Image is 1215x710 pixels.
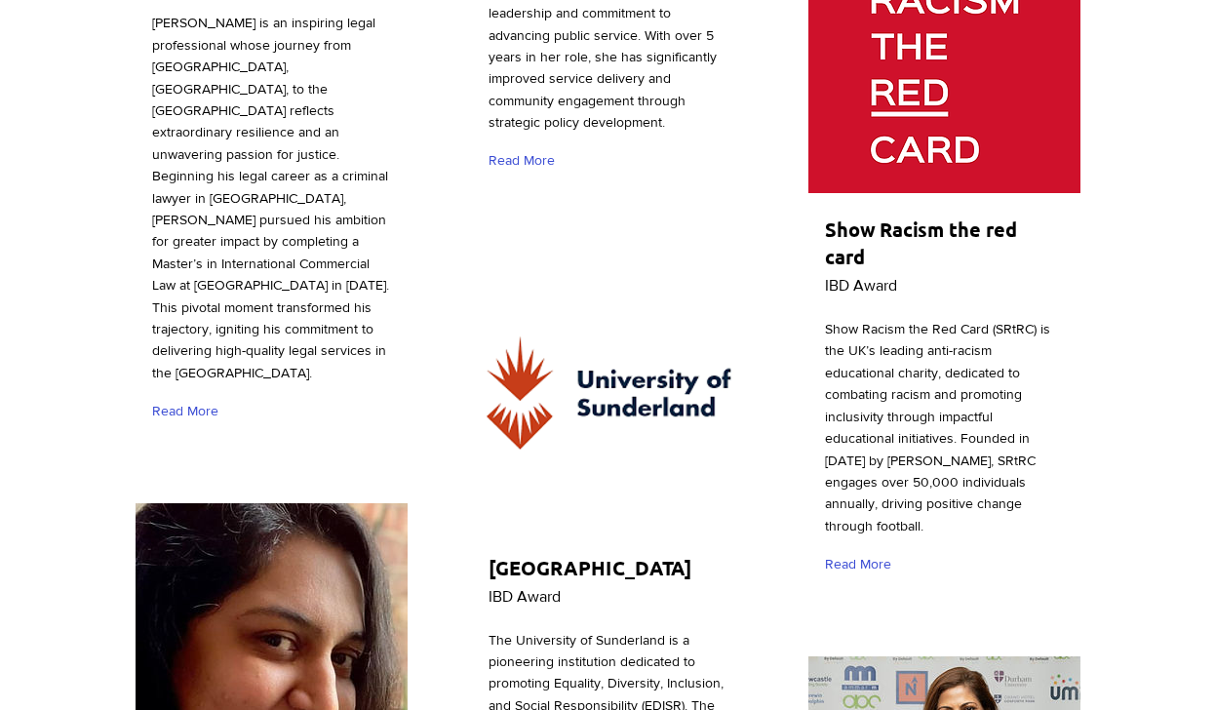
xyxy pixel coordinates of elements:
img: Sunderland University [472,254,744,532]
a: Read More [489,144,564,178]
a: Read More [152,394,227,428]
span: IBD Award [489,588,561,605]
span: IBD Award [825,277,897,294]
span: [PERSON_NAME] is an inspiring legal professional whose journey from [GEOGRAPHIC_DATA], [GEOGRAPHI... [152,15,389,380]
span: Read More [825,555,891,574]
a: Read More [825,547,900,581]
span: Read More [152,402,218,421]
span: Show Racism the Red Card (SRtRC) is the UK’s leading anti-racism educational charity, dedicated t... [825,321,1050,533]
span: [GEOGRAPHIC_DATA] [489,555,691,580]
span: Show Racism the red card [825,217,1017,269]
span: Read More [489,151,555,171]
